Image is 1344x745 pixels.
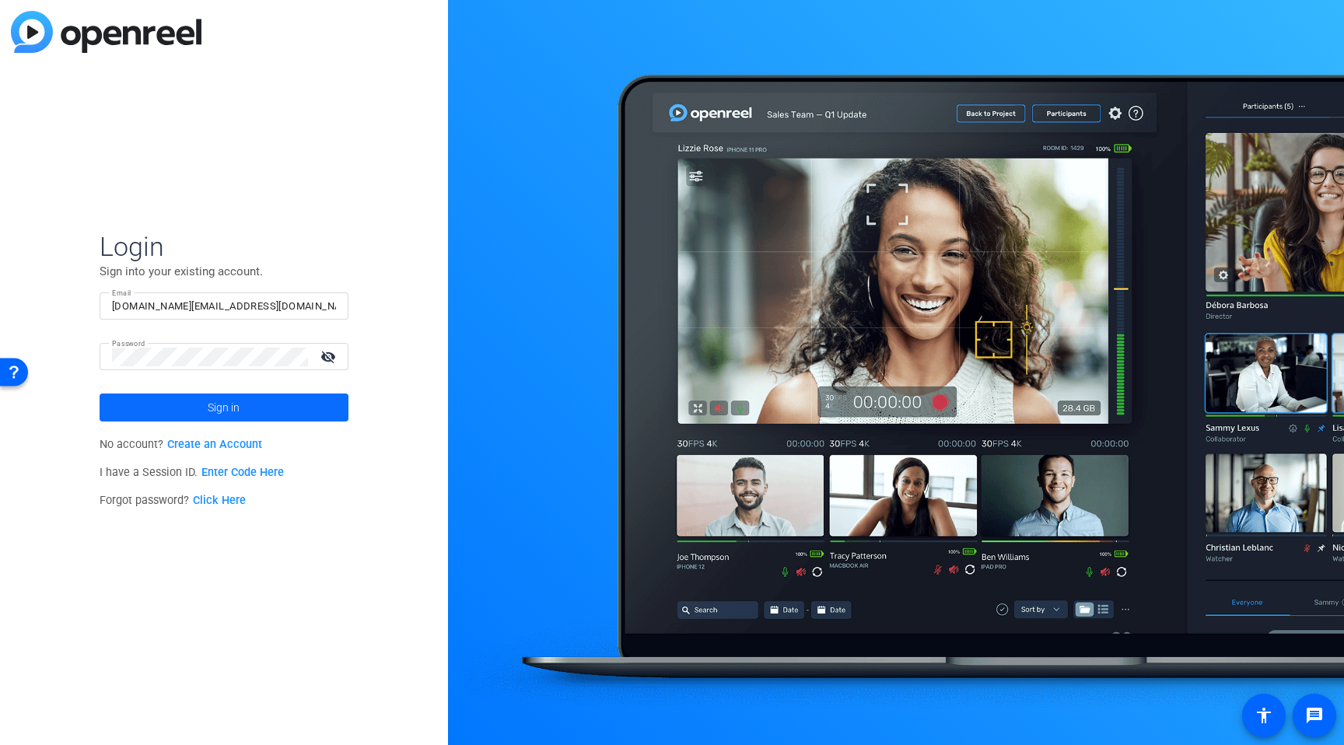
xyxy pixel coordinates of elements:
mat-label: Password [112,339,145,348]
a: Create an Account [167,438,262,451]
img: blue-gradient.svg [11,11,201,53]
span: Login [100,230,348,263]
span: No account? [100,438,262,451]
span: Forgot password? [100,494,246,507]
button: Sign in [100,393,348,421]
mat-icon: visibility_off [311,345,348,368]
span: I have a Session ID. [100,466,284,479]
span: Sign in [208,388,240,427]
mat-icon: accessibility [1255,706,1273,725]
input: Enter Email Address [112,297,336,316]
mat-label: Email [112,289,131,297]
p: Sign into your existing account. [100,263,348,280]
mat-icon: message [1305,706,1324,725]
a: Click Here [193,494,246,507]
a: Enter Code Here [201,466,284,479]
